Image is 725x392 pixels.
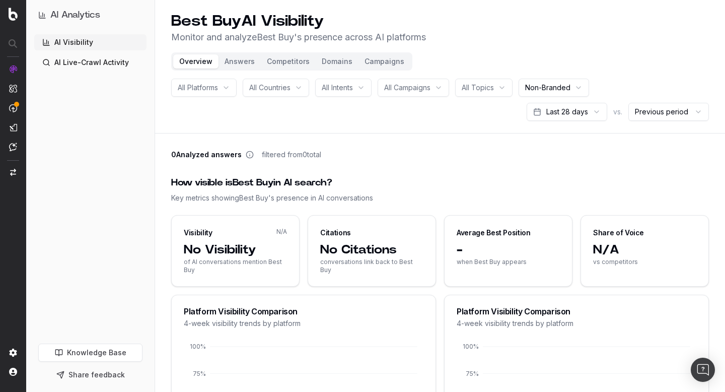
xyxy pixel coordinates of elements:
img: Intelligence [9,84,17,93]
span: All Campaigns [384,83,430,93]
div: Platform Visibility Comparison [457,307,696,315]
span: of AI conversations mention Best Buy [184,258,287,274]
div: 4-week visibility trends by platform [184,318,423,329]
a: AI Live-Crawl Activity [34,54,147,71]
span: - [457,242,560,258]
img: Analytics [9,65,17,73]
button: Share feedback [38,366,142,384]
img: Setting [9,349,17,357]
span: vs. [613,107,622,117]
h1: AI Analytics [50,8,100,22]
span: N/A [276,228,287,236]
tspan: 75% [193,370,206,377]
div: Citations [320,228,351,238]
button: Answers [219,54,261,69]
button: Overview [173,54,219,69]
button: Competitors [261,54,316,69]
button: Domains [316,54,358,69]
span: No Citations [320,242,423,258]
span: All Countries [249,83,291,93]
div: Share of Voice [593,228,644,238]
span: when Best Buy appears [457,258,560,266]
tspan: 75% [466,370,479,377]
img: My account [9,368,17,376]
span: vs competitors [593,258,696,266]
span: All Intents [322,83,353,93]
button: Campaigns [358,54,410,69]
img: Botify logo [9,8,18,21]
div: Platform Visibility Comparison [184,307,423,315]
span: All Platforms [178,83,218,93]
span: 0 Analyzed answers [171,150,242,160]
div: 4-week visibility trends by platform [457,318,696,329]
span: N/A [593,242,696,258]
div: Key metrics showing Best Buy 's presence in AI conversations [171,193,709,203]
img: Activation [9,104,17,112]
div: Open Intercom Messenger [691,358,715,382]
tspan: 100% [463,343,479,350]
h1: Best Buy AI Visibility [171,12,426,30]
button: AI Analytics [38,8,142,22]
span: conversations link back to Best Buy [320,258,423,274]
span: filtered from 0 total [262,150,321,160]
span: All Topics [462,83,494,93]
a: AI Visibility [34,34,147,50]
img: Assist [9,143,17,151]
img: Switch project [10,169,16,176]
div: Average Best Position [457,228,531,238]
span: No Visibility [184,242,287,258]
div: How visible is Best Buy in AI search? [171,176,709,190]
div: Visibility [184,228,212,238]
a: Knowledge Base [38,344,142,362]
tspan: 100% [190,343,206,350]
p: Monitor and analyze Best Buy 's presence across AI platforms [171,30,426,44]
img: Studio [9,123,17,132]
